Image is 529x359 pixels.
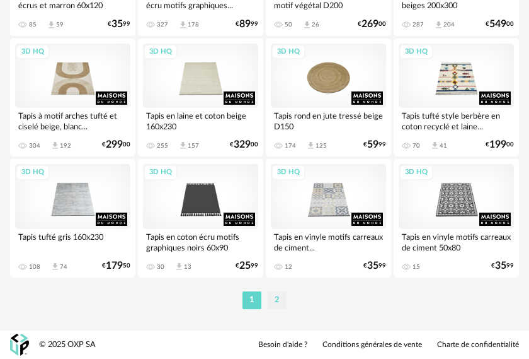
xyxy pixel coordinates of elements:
[399,108,514,133] div: Tapis tufté style berbère en coton recyclé et laine...
[174,262,184,271] span: Download icon
[258,340,307,350] a: Besoin d'aide ?
[108,20,130,28] div: € 99
[178,141,188,150] span: Download icon
[102,141,130,149] div: € 00
[312,21,319,28] div: 26
[157,21,168,28] div: 327
[29,21,37,28] div: 85
[363,141,386,149] div: € 99
[157,263,164,271] div: 30
[266,38,391,157] a: 3D HQ Tapis rond en jute tressé beige D150 174 Download icon 125 €5999
[285,263,292,271] div: 12
[434,20,443,30] span: Download icon
[316,142,327,150] div: 125
[50,141,60,150] span: Download icon
[430,141,440,150] span: Download icon
[268,291,287,309] li: 2
[271,44,305,60] div: 3D HQ
[47,20,56,30] span: Download icon
[230,141,258,149] div: € 00
[143,108,258,133] div: Tapis en laine et coton beige 160x230
[437,340,519,350] a: Charte de confidentialité
[50,262,60,271] span: Download icon
[306,141,316,150] span: Download icon
[138,38,263,157] a: 3D HQ Tapis en laine et coton beige 160x230 255 Download icon 157 €32900
[138,159,263,278] a: 3D HQ Tapis en coton écru motifs graphiques noirs 60x90 30 Download icon 13 €2599
[236,20,258,28] div: € 99
[29,142,40,150] div: 304
[399,44,433,60] div: 3D HQ
[443,21,455,28] div: 204
[188,21,199,28] div: 178
[358,20,386,28] div: € 00
[15,108,130,133] div: Tapis à motif arches tufté et ciselé beige, blanc...
[10,159,135,278] a: 3D HQ Tapis tufté gris 160x230 108 Download icon 74 €17950
[16,44,50,60] div: 3D HQ
[236,262,258,270] div: € 99
[144,44,178,60] div: 3D HQ
[399,165,433,180] div: 3D HQ
[285,142,296,150] div: 174
[178,20,188,30] span: Download icon
[285,21,292,28] div: 50
[399,229,514,254] div: Tapis en vinyle motifs carreaux de ciment 50x80
[60,263,67,271] div: 74
[322,340,422,350] a: Conditions générales de vente
[486,141,514,149] div: € 00
[412,21,424,28] div: 287
[495,262,506,270] span: 35
[239,262,251,270] span: 25
[188,142,199,150] div: 157
[106,262,123,270] span: 179
[271,229,386,254] div: Tapis en vinyle motifs carreaux de ciment...
[60,142,71,150] div: 192
[491,262,514,270] div: € 99
[394,159,519,278] a: 3D HQ Tapis en vinyle motifs carreaux de ciment 50x80 15 €3599
[440,142,447,150] div: 41
[144,165,178,180] div: 3D HQ
[302,20,312,30] span: Download icon
[412,142,420,150] div: 70
[15,229,130,254] div: Tapis tufté gris 160x230
[486,20,514,28] div: € 00
[412,263,420,271] div: 15
[16,165,50,180] div: 3D HQ
[271,165,305,180] div: 3D HQ
[10,334,29,356] img: OXP
[111,20,123,28] span: 35
[29,263,40,271] div: 108
[184,263,191,271] div: 13
[361,20,378,28] span: 269
[363,262,386,270] div: € 99
[157,142,168,150] div: 255
[39,339,96,350] div: © 2025 OXP SA
[239,20,251,28] span: 89
[489,141,506,149] span: 199
[266,159,391,278] a: 3D HQ Tapis en vinyle motifs carreaux de ciment... 12 €3599
[234,141,251,149] span: 329
[102,262,130,270] div: € 50
[394,38,519,157] a: 3D HQ Tapis tufté style berbère en coton recyclé et laine... 70 Download icon 41 €19900
[56,21,64,28] div: 59
[106,141,123,149] span: 299
[367,262,378,270] span: 35
[10,38,135,157] a: 3D HQ Tapis à motif arches tufté et ciselé beige, blanc... 304 Download icon 192 €29900
[271,108,386,133] div: Tapis rond en jute tressé beige D150
[242,291,261,309] li: 1
[143,229,258,254] div: Tapis en coton écru motifs graphiques noirs 60x90
[367,141,378,149] span: 59
[489,20,506,28] span: 549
